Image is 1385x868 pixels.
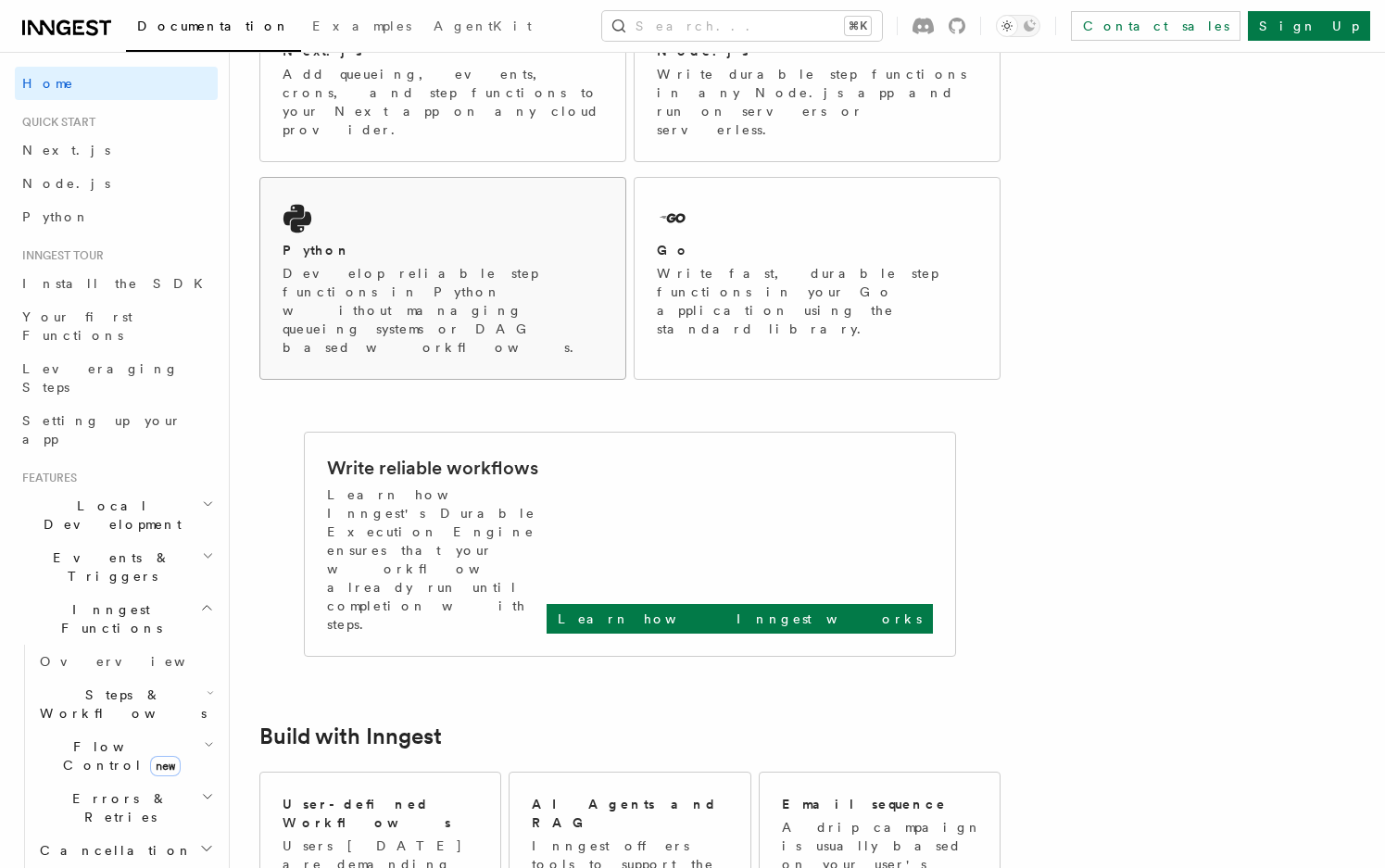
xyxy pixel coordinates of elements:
button: Inngest Functions [15,593,218,645]
a: Examples [301,6,422,50]
span: Inngest Functions [15,600,200,637]
span: Examples [312,19,411,33]
a: Setting up your app [15,404,218,456]
p: Write durable step functions in any Node.js app and run on servers or serverless. [657,65,977,139]
button: Errors & Retries [32,782,218,834]
p: Learn how Inngest's Durable Execution Engine ensures that your workflow already run until complet... [327,485,547,634]
span: Events & Triggers [15,548,202,585]
span: Install the SDK [22,276,214,291]
a: Overview [32,645,218,678]
button: Toggle dark mode [996,15,1040,37]
span: Features [15,471,77,485]
button: Flow Controlnew [32,730,218,782]
span: Your first Functions [22,309,132,343]
span: Steps & Workflows [32,686,207,723]
h2: Write reliable workflows [327,455,538,481]
span: Leveraging Steps [22,361,179,395]
kbd: ⌘K [845,17,871,35]
span: Setting up your app [22,413,182,447]
h2: Python [283,241,351,259]
p: Develop reliable step functions in Python without managing queueing systems or DAG based workflows. [283,264,603,357]
a: Your first Functions [15,300,218,352]
a: Install the SDK [15,267,218,300]
span: AgentKit [434,19,532,33]
a: Documentation [126,6,301,52]
a: Next.js [15,133,218,167]
span: Errors & Retries [32,789,201,826]
span: Flow Control [32,737,204,774]
a: PythonDevelop reliable step functions in Python without managing queueing systems or DAG based wo... [259,177,626,380]
span: Next.js [22,143,110,157]
span: new [150,756,181,776]
span: Local Development [15,497,202,534]
span: Node.js [22,176,110,191]
h2: AI Agents and RAG [532,795,730,832]
a: Home [15,67,218,100]
span: Quick start [15,115,95,130]
span: Inngest tour [15,248,104,263]
span: Python [22,209,90,224]
span: Overview [40,654,231,669]
a: Contact sales [1071,11,1240,41]
p: Write fast, durable step functions in your Go application using the standard library. [657,264,977,338]
button: Events & Triggers [15,541,218,593]
a: Node.js [15,167,218,200]
a: Build with Inngest [259,723,442,749]
button: Local Development [15,489,218,541]
h2: Email sequence [782,795,947,813]
h2: Go [657,241,690,259]
p: Learn how Inngest works [558,610,922,628]
button: Steps & Workflows [32,678,218,730]
a: AgentKit [422,6,543,50]
span: Documentation [137,19,290,33]
a: Python [15,200,218,233]
a: Sign Up [1248,11,1370,41]
p: Add queueing, events, crons, and step functions to your Next app on any cloud provider. [283,65,603,139]
h2: User-defined Workflows [283,795,478,832]
a: GoWrite fast, durable step functions in your Go application using the standard library. [634,177,1001,380]
button: Cancellation [32,834,218,867]
a: Leveraging Steps [15,352,218,404]
span: Cancellation [32,841,193,860]
a: Learn how Inngest works [547,604,933,634]
button: Search...⌘K [602,11,882,41]
span: Home [22,74,74,93]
